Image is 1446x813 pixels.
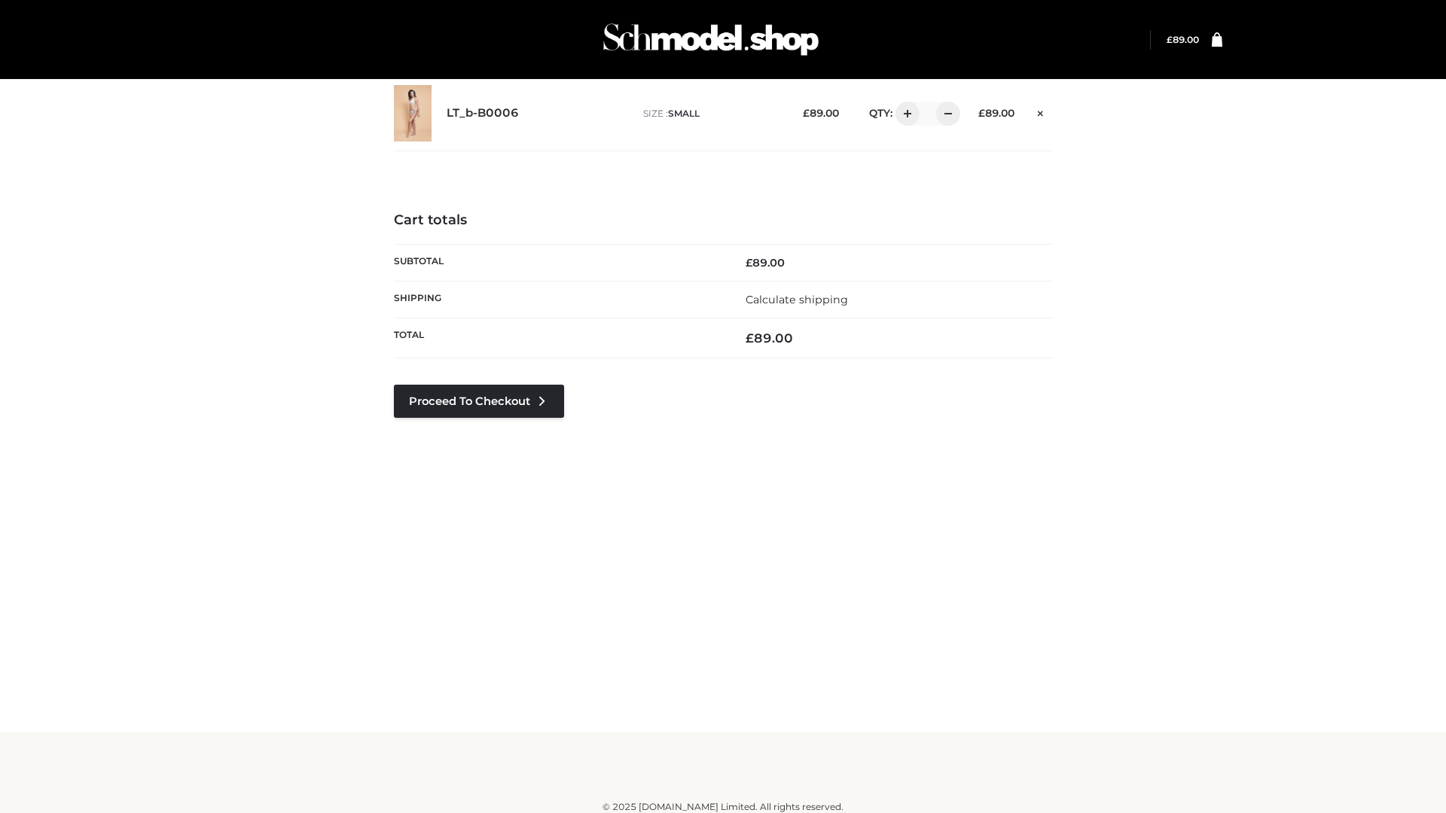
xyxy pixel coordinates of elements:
bdi: 89.00 [746,330,793,346]
span: £ [1167,34,1173,45]
a: Proceed to Checkout [394,385,564,418]
a: £89.00 [1167,34,1199,45]
div: QTY: [854,102,955,126]
th: Total [394,318,723,358]
a: Calculate shipping [746,293,848,306]
bdi: 89.00 [978,107,1014,119]
p: size : [643,107,779,120]
span: £ [978,107,985,119]
a: LT_b-B0006 [447,106,519,120]
span: £ [746,256,752,269]
bdi: 89.00 [1167,34,1199,45]
bdi: 89.00 [803,107,839,119]
th: Shipping [394,281,723,318]
a: Remove this item [1030,102,1052,121]
span: £ [803,107,810,119]
h4: Cart totals [394,212,1052,229]
th: Subtotal [394,244,723,281]
span: £ [746,330,754,346]
img: Schmodel Admin 964 [598,10,824,69]
img: LT_b-B0006 - SMALL [394,85,432,142]
bdi: 89.00 [746,256,785,269]
span: SMALL [668,108,700,119]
